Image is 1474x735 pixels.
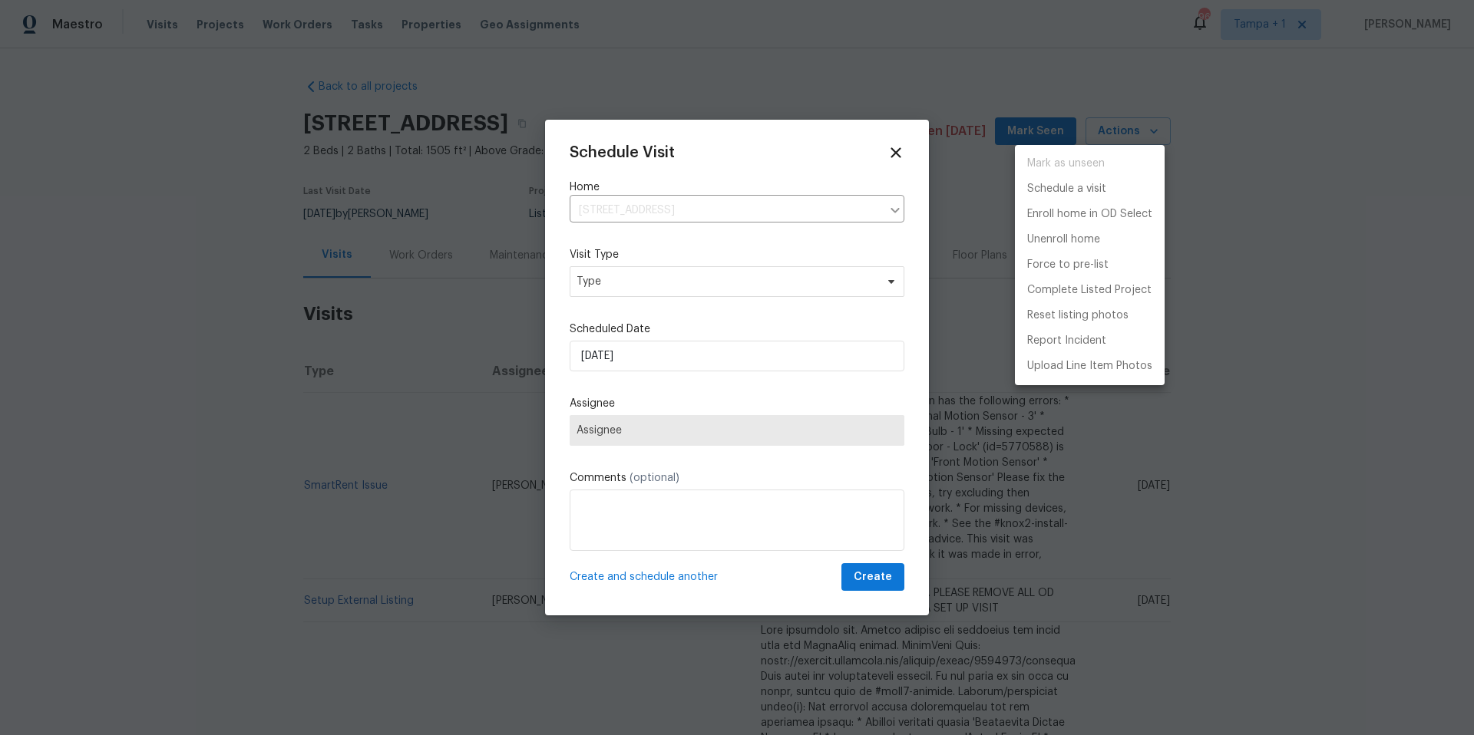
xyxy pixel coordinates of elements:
[1027,206,1152,222] p: Enroll home in OD Select
[1027,232,1100,248] p: Unenroll home
[1027,282,1152,298] p: Complete Listed Project
[1027,308,1129,324] p: Reset listing photos
[1027,358,1152,374] p: Upload Line Item Photos
[1027,257,1109,273] p: Force to pre-list
[1027,333,1106,349] p: Report Incident
[1027,181,1106,197] p: Schedule a visit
